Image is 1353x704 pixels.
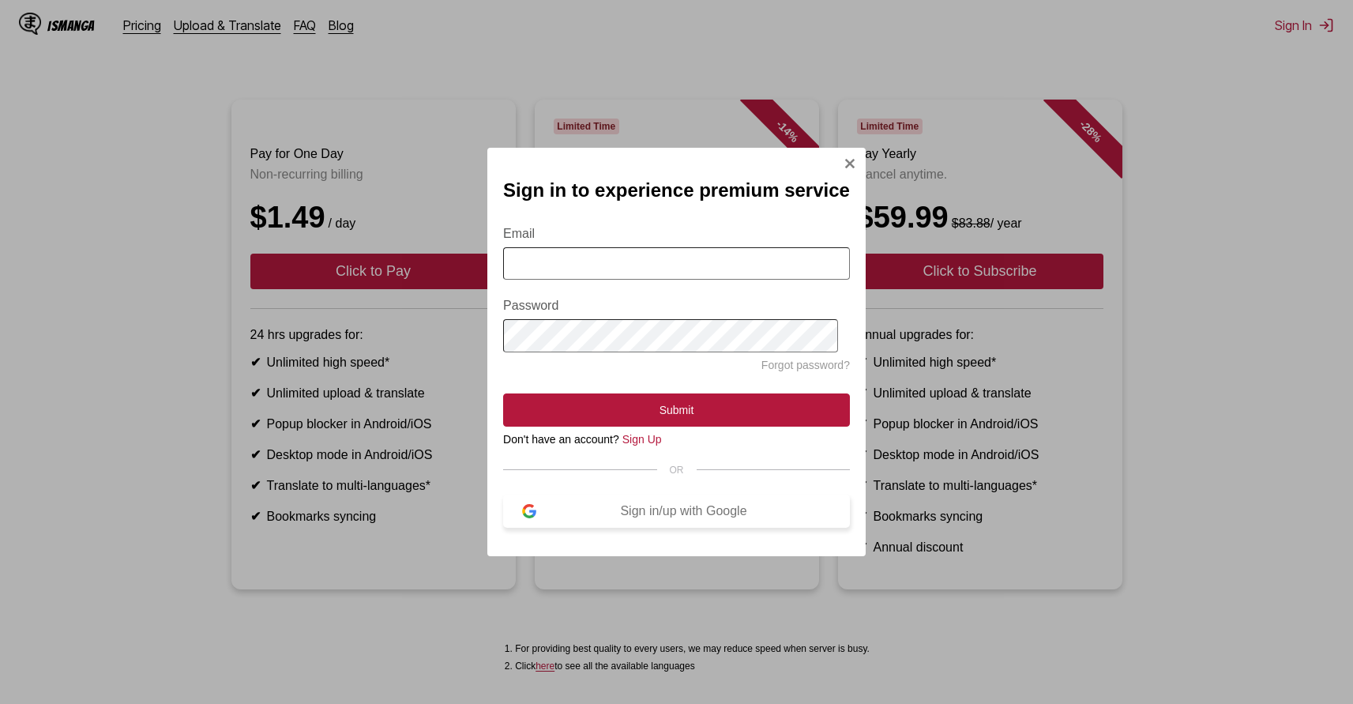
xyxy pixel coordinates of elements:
h2: Sign in to experience premium service [503,179,850,201]
label: Email [503,227,850,241]
img: google-logo [522,504,536,518]
label: Password [503,299,850,313]
div: Sign In Modal [487,148,866,556]
div: OR [503,465,850,476]
button: Submit [503,393,850,427]
div: Don't have an account? [503,433,850,446]
img: Close [844,157,856,170]
button: Sign in/up with Google [503,495,850,528]
div: Sign in/up with Google [536,504,831,518]
a: Sign Up [622,433,662,446]
a: Forgot password? [761,359,850,371]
